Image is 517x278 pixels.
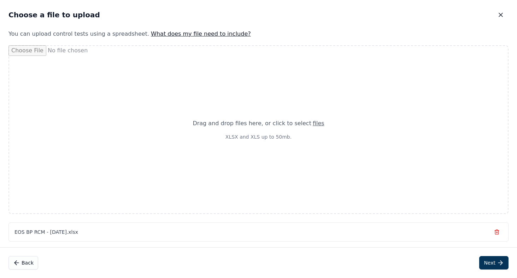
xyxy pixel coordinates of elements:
[8,10,100,20] h2: Choose a file to upload
[313,119,324,128] div: files
[193,119,324,128] div: Drag and drop files here , or click to select
[193,133,324,140] p: XLSX and XLS up to 50mb.
[151,30,251,37] a: What does my file need to include?
[8,256,38,270] button: Back
[14,228,78,236] span: EOS BP RCM - [DATE].xlsx
[479,256,509,270] button: Next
